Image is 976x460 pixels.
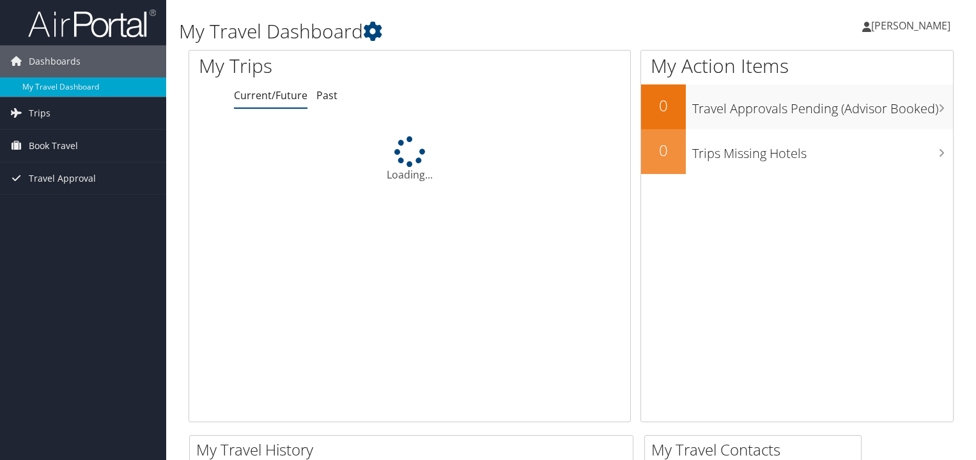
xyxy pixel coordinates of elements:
a: 0Travel Approvals Pending (Advisor Booked) [641,84,953,129]
span: Trips [29,97,50,129]
a: Current/Future [234,88,307,102]
h1: My Action Items [641,52,953,79]
h2: 0 [641,139,686,161]
span: Book Travel [29,130,78,162]
a: Past [316,88,337,102]
h3: Travel Approvals Pending (Advisor Booked) [692,93,953,118]
h1: My Travel Dashboard [179,18,702,45]
h3: Trips Missing Hotels [692,138,953,163]
a: [PERSON_NAME] [862,6,963,45]
div: Loading... [189,136,630,182]
h2: 0 [641,95,686,116]
span: [PERSON_NAME] [871,19,950,33]
span: Travel Approval [29,163,96,194]
h1: My Trips [199,52,437,79]
img: airportal-logo.png [28,8,156,38]
a: 0Trips Missing Hotels [641,129,953,174]
span: Dashboards [29,45,81,77]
